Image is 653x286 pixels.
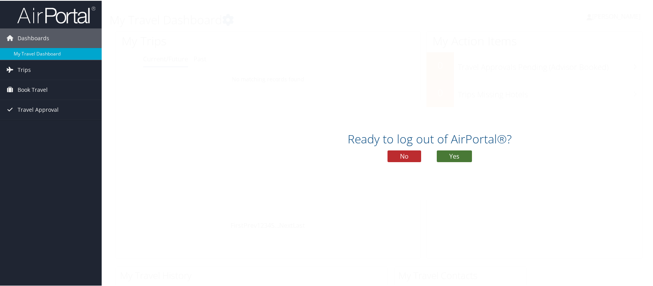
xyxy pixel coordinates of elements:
[18,99,59,119] span: Travel Approval
[18,79,48,99] span: Book Travel
[18,28,49,47] span: Dashboards
[387,150,421,161] button: No
[18,59,31,79] span: Trips
[17,5,95,23] img: airportal-logo.png
[437,150,472,161] button: Yes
